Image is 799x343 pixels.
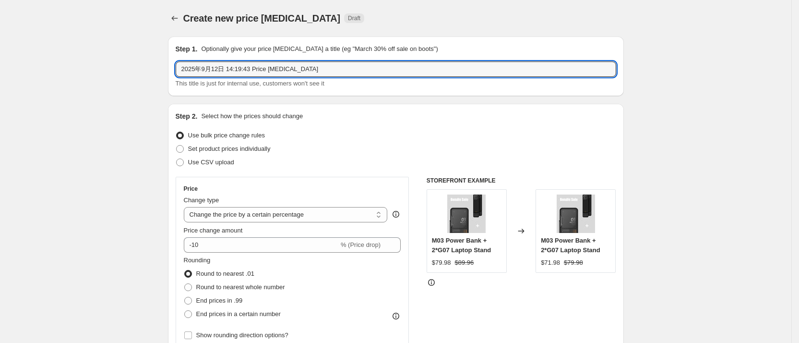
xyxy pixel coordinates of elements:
span: Change type [184,196,219,204]
div: $71.98 [541,258,560,268]
p: Select how the prices should change [201,111,303,121]
span: Show rounding direction options? [196,331,288,339]
h6: STOREFRONT EXAMPLE [427,177,616,184]
span: % (Price drop) [341,241,381,248]
span: M03 Power Bank + 2*G07 Laptop Stand [432,237,491,254]
span: Round to nearest whole number [196,283,285,291]
span: Round to nearest .01 [196,270,254,277]
h3: Price [184,185,198,193]
img: aulumum03-g07_80x.jpg [557,195,595,233]
span: Use bulk price change rules [188,132,265,139]
span: Price change amount [184,227,243,234]
span: End prices in a certain number [196,310,281,318]
h2: Step 2. [176,111,198,121]
div: $79.98 [432,258,451,268]
input: -15 [184,237,339,253]
span: Draft [348,14,360,22]
span: End prices in .99 [196,297,243,304]
strike: $89.96 [455,258,474,268]
input: 30% off holiday sale [176,61,616,77]
button: Price change jobs [168,12,181,25]
span: Rounding [184,257,211,264]
span: Use CSV upload [188,159,234,166]
p: Optionally give your price [MEDICAL_DATA] a title (eg "March 30% off sale on boots") [201,44,438,54]
span: M03 Power Bank + 2*G07 Laptop Stand [541,237,600,254]
strike: $79.98 [564,258,583,268]
span: Create new price [MEDICAL_DATA] [183,13,341,24]
img: aulumum03-g07_80x.jpg [447,195,486,233]
div: help [391,209,401,219]
h2: Step 1. [176,44,198,54]
span: This title is just for internal use, customers won't see it [176,80,324,87]
span: Set product prices individually [188,145,271,152]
